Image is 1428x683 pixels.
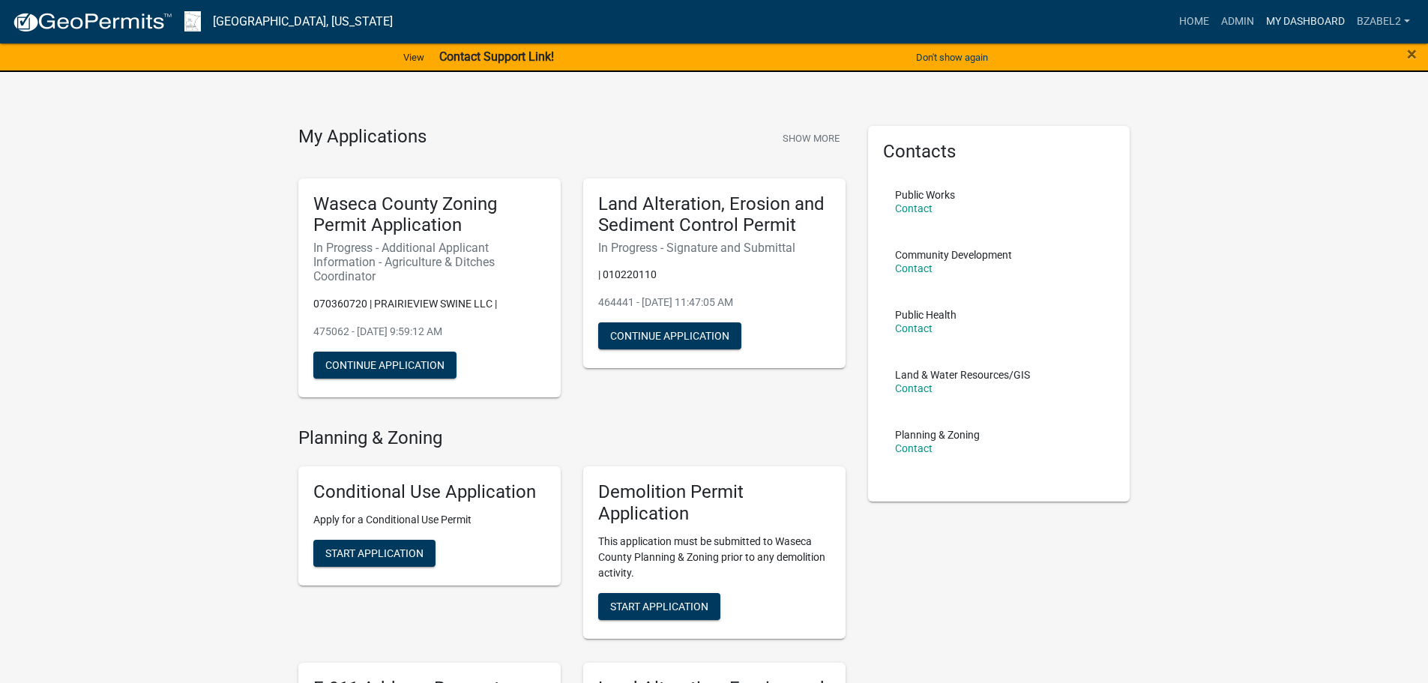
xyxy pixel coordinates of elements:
[1173,7,1215,36] a: Home
[313,296,546,312] p: 070360720 | PRAIRIEVIEW SWINE LLC |
[213,9,393,34] a: [GEOGRAPHIC_DATA], [US_STATE]
[313,481,546,503] h5: Conditional Use Application
[610,601,708,613] span: Start Application
[313,352,457,379] button: Continue Application
[895,250,1012,260] p: Community Development
[313,193,546,237] h5: Waseca County Zoning Permit Application
[895,382,933,394] a: Contact
[598,534,831,581] p: This application must be submitted to Waseca County Planning & Zoning prior to any demolition act...
[777,126,846,151] button: Show More
[895,202,933,214] a: Contact
[598,241,831,255] h6: In Progress - Signature and Submittal
[895,190,955,200] p: Public Works
[910,45,994,70] button: Don't show again
[895,370,1030,380] p: Land & Water Resources/GIS
[1215,7,1260,36] a: Admin
[598,295,831,310] p: 464441 - [DATE] 11:47:05 AM
[895,322,933,334] a: Contact
[1351,7,1416,36] a: bzabel2
[895,262,933,274] a: Contact
[895,310,956,320] p: Public Health
[1260,7,1351,36] a: My Dashboard
[598,322,741,349] button: Continue Application
[313,540,436,567] button: Start Application
[313,324,546,340] p: 475062 - [DATE] 9:59:12 AM
[184,11,201,31] img: Waseca County, Minnesota
[1407,45,1417,63] button: Close
[598,593,720,620] button: Start Application
[298,427,846,449] h4: Planning & Zoning
[598,481,831,525] h5: Demolition Permit Application
[1407,43,1417,64] span: ×
[883,141,1115,163] h5: Contacts
[439,49,554,64] strong: Contact Support Link!
[895,442,933,454] a: Contact
[895,430,980,440] p: Planning & Zoning
[298,126,427,148] h4: My Applications
[313,512,546,528] p: Apply for a Conditional Use Permit
[325,547,424,559] span: Start Application
[598,193,831,237] h5: Land Alteration, Erosion and Sediment Control Permit
[397,45,430,70] a: View
[598,267,831,283] p: | 010220110
[313,241,546,284] h6: In Progress - Additional Applicant Information - Agriculture & Ditches Coordinator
